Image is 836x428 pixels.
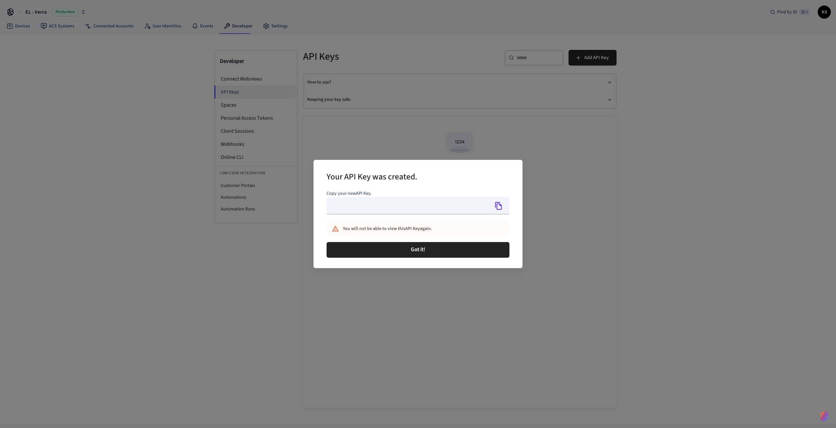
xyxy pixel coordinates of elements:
[327,190,509,197] p: Copy your new API Key .
[820,411,828,421] img: SeamLogoGradient.69752ec5.svg
[327,242,509,258] button: Got it!
[327,168,417,188] h2: Your API Key was created.
[492,199,506,213] button: Copy
[343,223,481,235] div: You will not be able to view this API Key again.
